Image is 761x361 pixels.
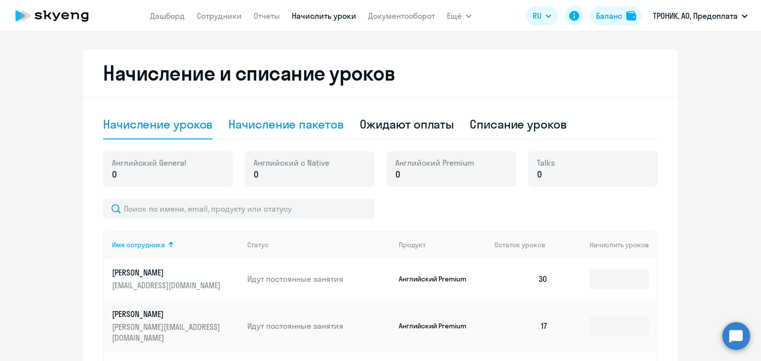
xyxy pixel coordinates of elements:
[399,240,426,249] div: Продукт
[112,309,223,319] p: [PERSON_NAME]
[254,168,259,181] span: 0
[399,321,473,330] p: Английский Premium
[103,116,213,132] div: Начисление уроков
[487,258,556,300] td: 30
[626,11,636,21] img: balance
[247,320,391,331] p: Идут постоянные занятия
[103,199,375,219] input: Поиск по имени, email, продукту или статусу
[292,11,356,21] a: Начислить уроки
[395,168,400,181] span: 0
[533,10,542,22] span: RU
[494,240,545,249] span: Остаток уроков
[470,116,567,132] div: Списание уроков
[487,300,556,352] td: 17
[197,11,242,21] a: Сотрудники
[537,157,555,168] span: Talks
[526,6,558,26] button: RU
[556,231,657,258] th: Начислить уроков
[112,240,165,249] div: Имя сотрудника
[648,4,753,28] button: ТРОНИК, АО, Предоплата
[247,273,391,284] p: Идут постоянные занятия
[103,61,658,85] h2: Начисление и списание уроков
[590,6,642,26] button: Балансbalance
[112,240,239,249] div: Имя сотрудника
[112,168,117,181] span: 0
[399,240,487,249] div: Продукт
[112,321,223,343] p: [PERSON_NAME][EMAIL_ADDRESS][DOMAIN_NAME]
[537,168,542,181] span: 0
[228,116,343,132] div: Начисление пакетов
[112,280,223,291] p: [EMAIL_ADDRESS][DOMAIN_NAME]
[247,240,391,249] div: Статус
[596,10,622,22] div: Баланс
[247,240,269,249] div: Статус
[494,240,556,249] div: Остаток уроков
[254,11,280,21] a: Отчеты
[112,157,186,168] span: Английский General
[447,6,472,26] button: Ещё
[399,274,473,283] p: Английский Premium
[360,116,454,132] div: Ожидают оплаты
[447,10,462,22] span: Ещё
[150,11,185,21] a: Дашборд
[368,11,435,21] a: Документооборот
[112,267,239,291] a: [PERSON_NAME][EMAIL_ADDRESS][DOMAIN_NAME]
[112,267,223,278] p: [PERSON_NAME]
[112,309,239,343] a: [PERSON_NAME][PERSON_NAME][EMAIL_ADDRESS][DOMAIN_NAME]
[395,157,474,168] span: Английский Premium
[254,157,329,168] span: Английский с Native
[653,10,738,22] p: ТРОНИК, АО, Предоплата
